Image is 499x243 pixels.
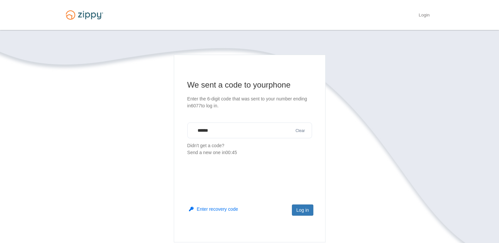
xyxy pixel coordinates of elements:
[62,7,107,23] img: Logo
[187,142,312,156] p: Didn't get a code?
[419,13,429,19] a: Login
[187,80,312,90] h1: We sent a code to your phone
[189,206,238,212] button: Enter recovery code
[294,128,307,134] button: Clear
[292,204,313,216] button: Log in
[187,95,312,109] p: Enter the 6-digit code that was sent to your number ending in 6077 to log in.
[187,149,312,156] div: Send a new one in 00:45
